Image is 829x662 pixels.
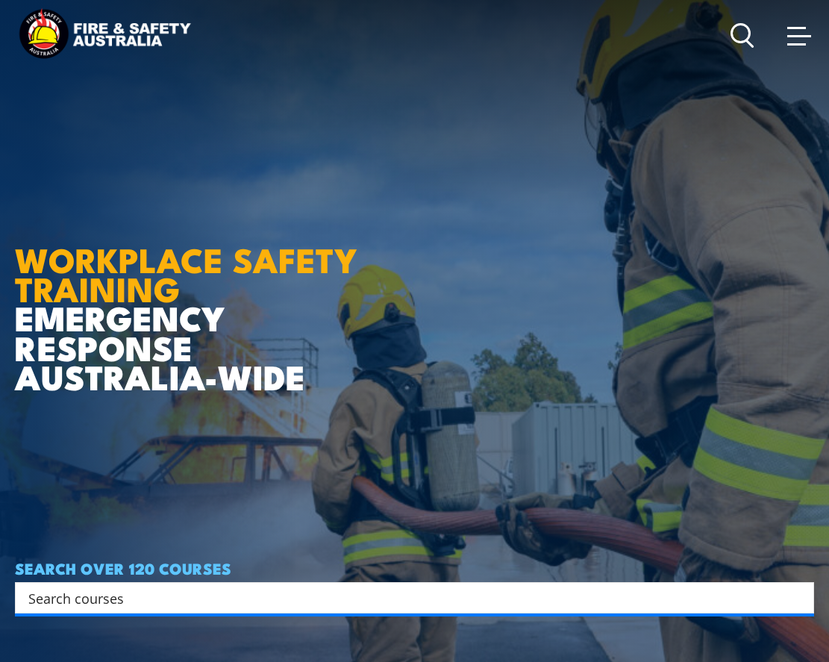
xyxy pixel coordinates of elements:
[15,233,357,313] strong: WORKPLACE SAFETY TRAINING
[31,587,784,608] form: Search form
[788,587,809,608] button: Search magnifier button
[28,587,781,609] input: Search input
[15,560,814,576] h4: SEARCH OVER 120 COURSES
[15,169,380,390] h1: EMERGENCY RESPONSE AUSTRALIA-WIDE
